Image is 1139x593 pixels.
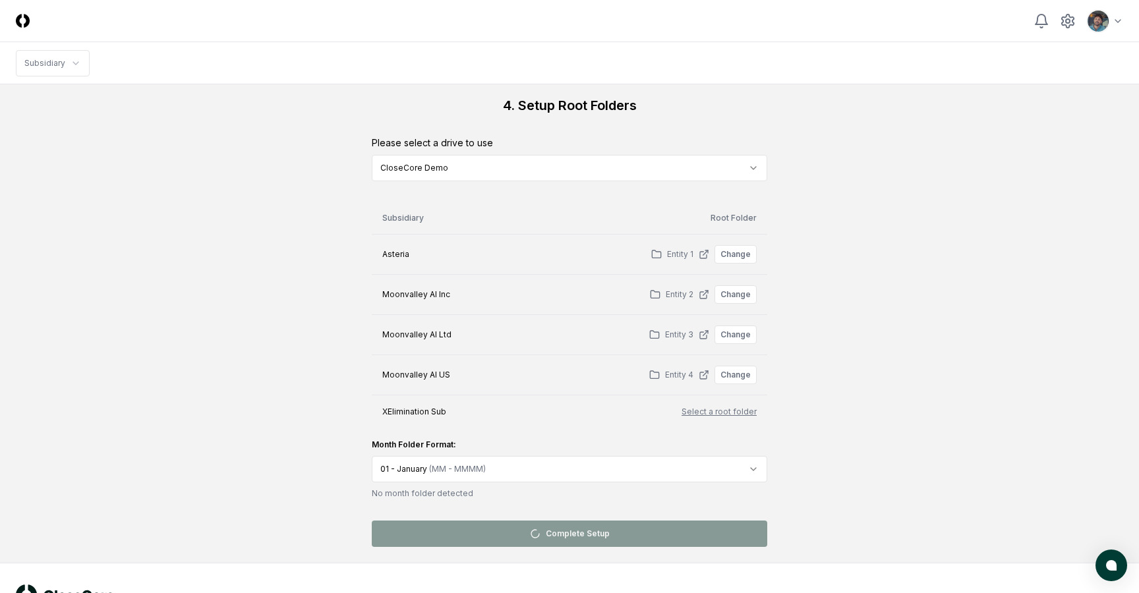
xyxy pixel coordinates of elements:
[649,369,709,381] a: Entity 4
[372,439,767,451] div: Month Folder Format:
[535,202,767,234] th: Root Folder
[16,50,90,76] nav: breadcrumb
[372,354,535,395] td: Moonvalley AI US
[372,488,767,499] div: No month folder detected
[372,234,535,274] td: Asteria
[372,96,767,115] h1: 4. Setup Root Folders
[715,325,757,344] button: Change
[372,202,535,234] th: Subsidiary
[372,274,535,314] td: Moonvalley AI Inc
[715,285,757,304] button: Change
[1088,11,1109,32] img: d09822cc-9b6d-4858-8d66-9570c114c672_9c9ccbeb-e694-4a28-8c80-803f91e6912c.png
[715,245,757,264] button: Change
[372,314,535,354] td: Moonvalley AI Ltd
[1095,550,1127,581] button: atlas-launcher
[649,329,709,341] a: Entity 3
[651,248,709,260] a: Entity 1
[682,406,757,418] button: Select a root folder
[16,14,30,28] img: Logo
[650,289,709,300] a: Entity 2
[372,136,767,150] div: Please select a drive to use
[24,57,65,69] div: Subsidiary
[715,366,757,384] button: Change
[372,395,535,428] td: XElimination Sub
